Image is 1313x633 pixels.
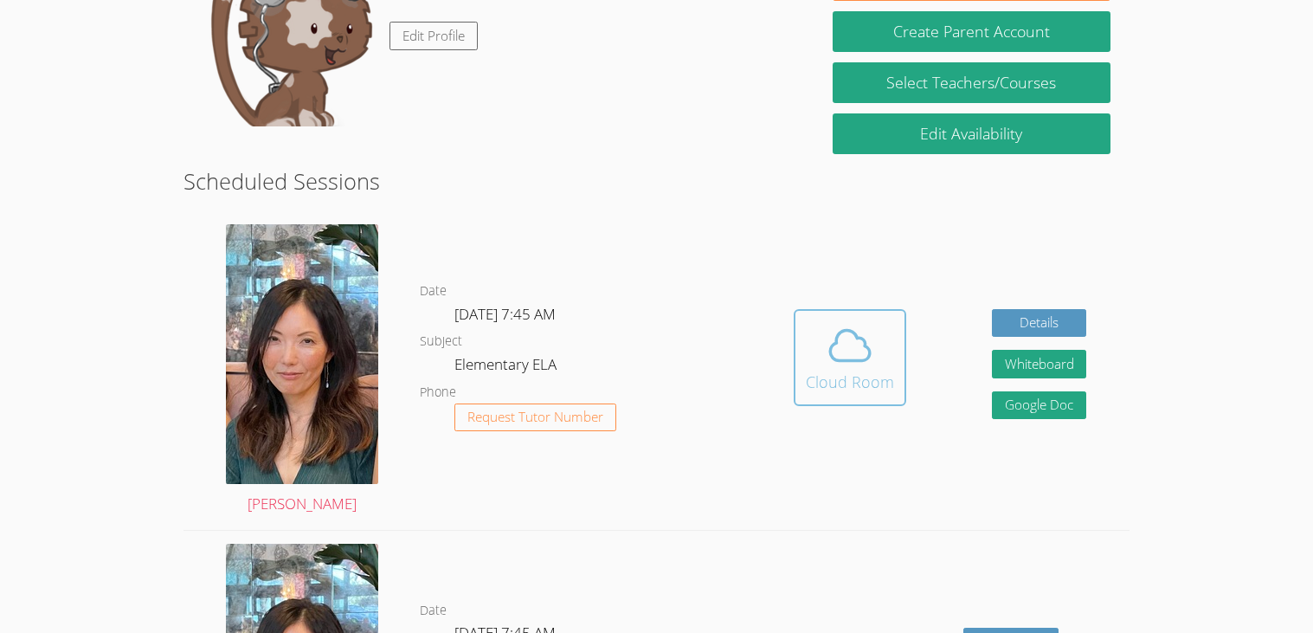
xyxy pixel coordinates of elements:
[833,11,1110,52] button: Create Parent Account
[454,404,616,432] button: Request Tutor Number
[992,391,1087,420] a: Google Doc
[992,309,1087,338] a: Details
[454,304,556,324] span: [DATE] 7:45 AM
[467,410,603,423] span: Request Tutor Number
[389,22,478,50] a: Edit Profile
[226,224,378,517] a: [PERSON_NAME]
[420,281,447,302] dt: Date
[183,165,1129,197] h2: Scheduled Sessions
[833,113,1110,154] a: Edit Availability
[420,600,447,622] dt: Date
[794,309,906,406] button: Cloud Room
[454,352,560,382] dd: Elementary ELA
[420,382,456,404] dt: Phone
[420,331,462,352] dt: Subject
[806,370,894,394] div: Cloud Room
[992,350,1087,378] button: Whiteboard
[226,224,378,484] img: avatar.png
[833,62,1110,103] a: Select Teachers/Courses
